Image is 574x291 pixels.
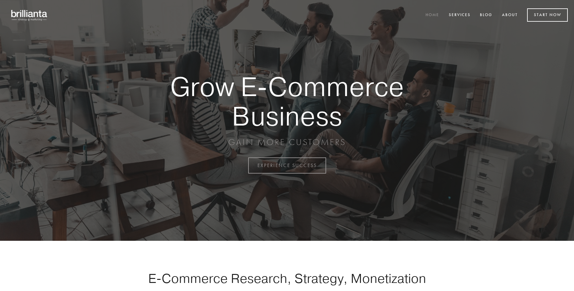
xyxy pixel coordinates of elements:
a: EXPERIENCE SUCCESS [248,157,326,174]
a: Blog [476,10,496,20]
a: Start Now [527,8,568,22]
strong: Grow E-Commerce Business [148,72,426,130]
p: GAIN MORE CUSTOMERS [148,137,426,148]
a: Home [421,10,443,20]
a: Services [445,10,475,20]
h1: E-Commerce Research, Strategy, Monetization [129,271,445,286]
img: brillianta - research, strategy, marketing [6,6,53,24]
a: About [498,10,522,20]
